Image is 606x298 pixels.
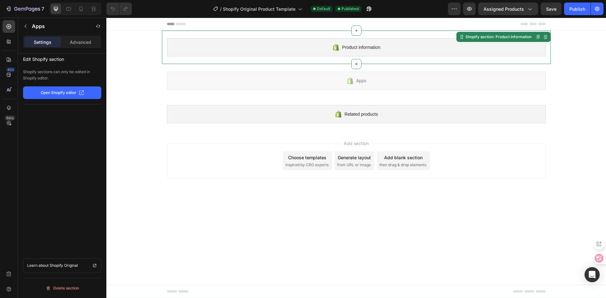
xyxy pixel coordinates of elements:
[546,6,556,12] span: Save
[478,3,538,15] button: Assigned Products
[223,6,295,12] span: Shopify Original Product Template
[231,137,264,143] div: Generate layout
[34,39,51,45] p: Settings
[231,144,264,150] span: from URL or image
[484,6,524,12] span: Assigned Products
[278,137,316,143] div: Add blank section
[3,3,47,15] button: 7
[250,59,260,67] span: Apps
[238,93,272,100] span: Related products
[27,262,49,269] p: Learn about
[5,115,15,120] div: Beta
[273,144,320,150] span: then drag & drop elements
[179,144,222,150] span: inspired by CRO experts
[235,122,265,129] span: Add section
[41,5,44,13] p: 7
[564,3,591,15] button: Publish
[23,69,101,81] p: Shopify sections can only be edited in Shopify editor.
[569,6,585,12] div: Publish
[541,3,561,15] button: Save
[106,3,132,15] div: Undo/Redo
[41,90,76,96] p: Open Shopify editor
[585,267,600,282] div: Open Intercom Messenger
[46,284,79,292] div: Delete section
[358,16,426,22] div: Shopify section: Product information
[220,6,222,12] span: /
[50,262,78,269] p: Shopify Original
[23,258,101,273] a: Learn about Shopify Original
[23,86,101,99] button: Open Shopify editor
[70,39,91,45] p: Advanced
[342,6,359,12] span: Published
[317,6,330,12] span: Default
[106,18,606,298] iframe: Design area
[23,54,101,63] p: Edit Shopify section
[23,283,101,293] button: Delete section
[6,67,15,72] div: 450
[32,22,45,30] p: Apps
[182,137,220,143] div: Choose templates
[236,26,274,33] span: Product information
